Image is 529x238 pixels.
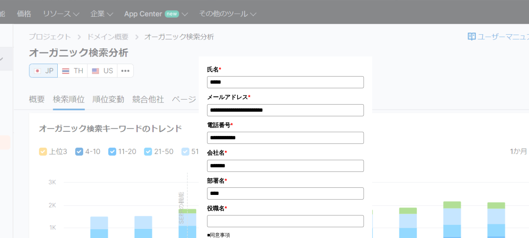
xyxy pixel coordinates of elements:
[207,120,364,130] label: 電話番号
[207,204,364,213] label: 役職名
[207,65,364,74] label: 氏名
[207,148,364,157] label: 会社名
[207,176,364,185] label: 部署名
[207,92,364,102] label: メールアドレス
